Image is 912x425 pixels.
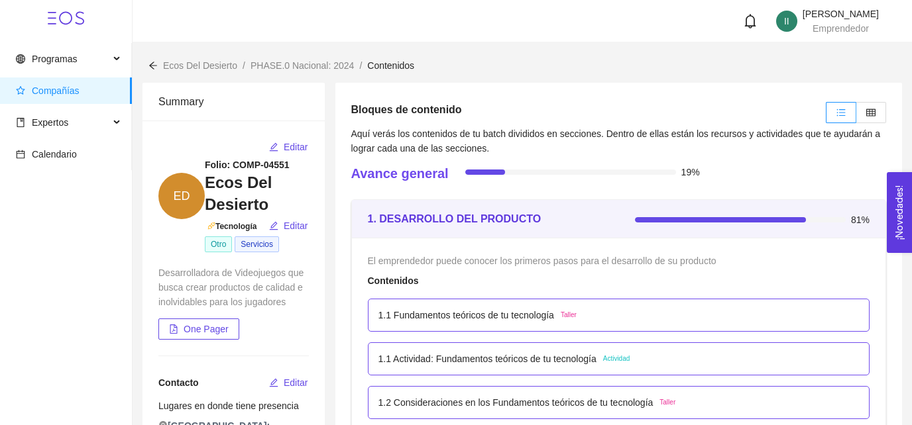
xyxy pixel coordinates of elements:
span: Expertos [32,117,68,128]
span: unordered-list [836,108,846,117]
strong: 1. DESARROLLO DEL PRODUCTO [368,213,541,224]
strong: Contenidos [368,275,419,286]
span: Contacto [158,377,199,388]
span: Ecos Del Desierto [163,60,237,71]
button: editEditar [268,136,309,158]
span: Lugares en donde tiene presencia [158,401,299,411]
span: table [866,108,876,117]
span: 81% [851,215,870,224]
span: arrow-left [148,61,158,70]
span: Compañías [32,85,80,96]
div: Desarrolladora de Videojuegos que busca crear productos de calidad e inolvidables para los jugadores [158,265,309,309]
button: editEditar [268,215,309,236]
span: 19% [681,167,700,177]
span: book [16,118,25,127]
h4: Avance general [351,164,449,183]
span: Emprendedor [813,23,869,34]
h3: Ecos Del Desierto [205,172,309,215]
span: Programas [32,54,77,64]
span: [PERSON_NAME] [803,9,879,19]
span: Actividad [603,354,630,364]
span: II [784,11,789,32]
span: bell [743,14,758,28]
span: edit [269,142,278,153]
button: Open Feedback Widget [887,172,912,253]
h5: Bloques de contenido [351,102,462,118]
div: Summary [158,83,309,120]
span: Editar [284,140,308,154]
span: Editar [284,218,308,233]
span: Otro [205,236,232,252]
span: / [243,60,245,71]
p: 1.2 Consideraciones en los Fundamentos teóricos de tu tecnología [378,395,654,410]
span: star [16,86,25,95]
span: edit [269,221,278,232]
span: One Pager [184,322,229,336]
span: PHASE.0 Nacional: 2024 [251,60,354,71]
span: api [207,222,215,230]
span: Taller [561,310,577,320]
span: Tecnología [205,222,256,231]
p: 1.1 Fundamentos teóricos de tu tecnología [378,308,554,322]
span: file-pdf [169,324,178,335]
span: Aquí verás los contenidos de tu batch divididos en secciones. Dentro de ellas están los recursos ... [351,128,880,154]
span: / [359,60,362,71]
strong: Folio: COMP-04551 [205,160,290,170]
span: Calendario [32,149,77,160]
span: ED [173,173,190,219]
span: Editar [284,375,308,390]
span: global [16,54,25,64]
span: Contenidos [367,60,414,71]
span: calendar [16,150,25,159]
span: edit [269,378,278,389]
span: Servicios [235,236,279,252]
button: file-pdfOne Pager [158,318,239,340]
button: editEditar [268,372,309,393]
span: El emprendedor puede conocer los primeros pasos para el desarrollo de su producto [368,256,716,266]
span: Taller [659,397,675,408]
p: 1.1 Actividad: Fundamentos teóricos de tu tecnología [378,352,597,366]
